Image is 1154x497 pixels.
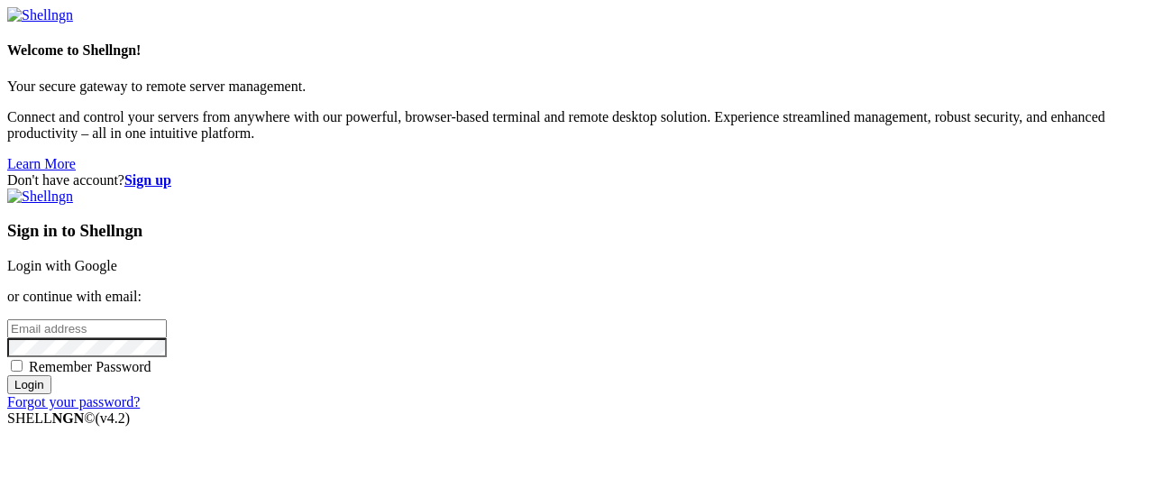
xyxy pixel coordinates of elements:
p: Connect and control your servers from anywhere with our powerful, browser-based terminal and remo... [7,109,1147,142]
a: Login with Google [7,258,117,273]
input: Remember Password [11,360,23,372]
p: or continue with email: [7,289,1147,305]
img: Shellngn [7,7,73,23]
span: 4.2.0 [96,410,131,426]
p: Your secure gateway to remote server management. [7,78,1147,95]
b: NGN [52,410,85,426]
input: Login [7,375,51,394]
span: Remember Password [29,359,151,374]
a: Sign up [124,172,171,188]
img: Shellngn [7,189,73,205]
h3: Sign in to Shellngn [7,221,1147,241]
a: Forgot your password? [7,394,140,410]
a: Learn More [7,156,76,171]
h4: Welcome to Shellngn! [7,42,1147,59]
span: SHELL © [7,410,130,426]
div: Don't have account? [7,172,1147,189]
input: Email address [7,319,167,338]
